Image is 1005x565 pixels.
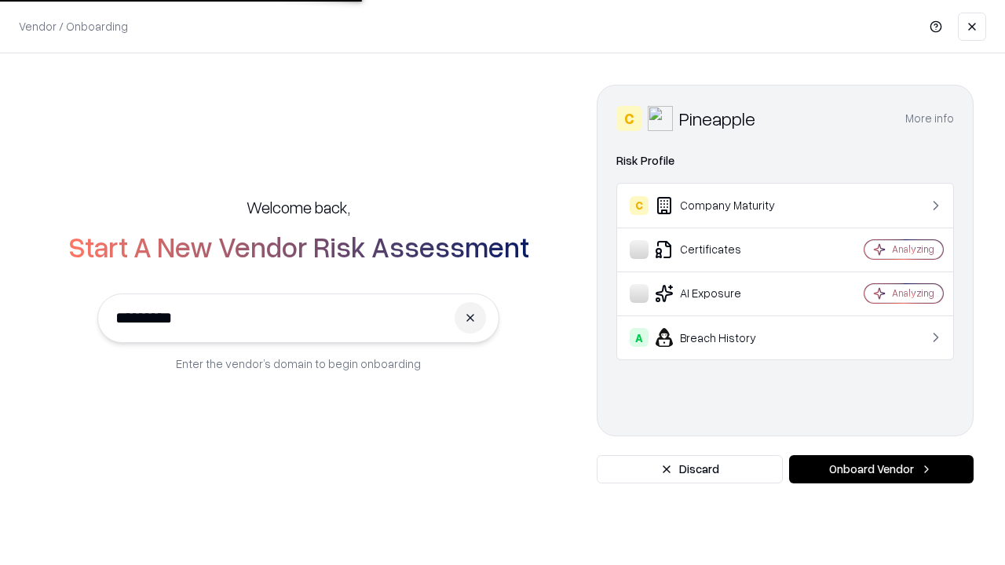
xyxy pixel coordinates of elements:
[892,286,934,300] div: Analyzing
[630,328,649,347] div: A
[68,231,529,262] h2: Start A New Vendor Risk Assessment
[648,106,673,131] img: Pineapple
[247,196,350,218] h5: Welcome back,
[176,355,421,372] p: Enter the vendor’s domain to begin onboarding
[616,106,641,131] div: C
[597,455,783,483] button: Discard
[789,455,974,483] button: Onboard Vendor
[630,328,817,347] div: Breach History
[905,104,954,133] button: More info
[616,151,954,170] div: Risk Profile
[630,196,649,215] div: C
[630,284,817,303] div: AI Exposure
[892,242,934,256] div: Analyzing
[679,106,755,131] div: Pineapple
[630,196,817,215] div: Company Maturity
[19,18,128,35] p: Vendor / Onboarding
[630,240,817,259] div: Certificates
